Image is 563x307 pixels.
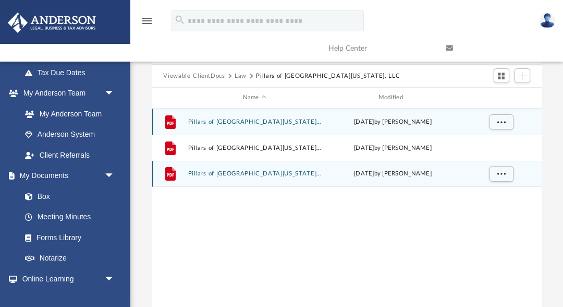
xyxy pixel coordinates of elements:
[156,93,182,102] div: id
[321,28,438,69] a: Help Center
[163,72,225,81] button: Viewable-ClientDocs
[7,166,125,186] a: My Documentsarrow_drop_down
[515,68,530,83] button: Add
[15,62,130,83] a: Tax Due Dates
[494,68,509,83] button: Switch to Grid View
[7,83,125,104] a: My Anderson Teamarrow_drop_down
[15,207,125,228] a: Meeting Minutes
[540,13,555,28] img: User Pic
[104,166,125,187] span: arrow_drop_down
[15,103,120,124] a: My Anderson Team
[7,268,125,289] a: Online Learningarrow_drop_down
[326,117,459,126] div: [DATE] by [PERSON_NAME]
[141,20,153,27] a: menu
[15,227,120,248] a: Forms Library
[104,268,125,290] span: arrow_drop_down
[187,93,321,102] div: Name
[256,72,400,81] button: Pillars of [GEOGRAPHIC_DATA][US_STATE], LLC
[464,93,537,102] div: id
[325,93,459,102] div: Modified
[188,145,321,151] button: Pillars of [GEOGRAPHIC_DATA][US_STATE], LLC - EIN Notice.pdf
[104,83,125,104] span: arrow_drop_down
[15,124,125,145] a: Anderson System
[5,13,99,33] img: Anderson Advisors Platinum Portal
[15,248,125,269] a: Notarize
[489,114,513,129] button: More options
[15,186,120,207] a: Box
[235,72,247,81] button: Law
[141,15,153,27] i: menu
[188,119,321,125] button: Pillars of [GEOGRAPHIC_DATA][US_STATE], LLC - Binder Documents.pdf
[326,169,459,179] div: [DATE] by [PERSON_NAME]
[174,14,186,26] i: search
[326,143,459,152] div: [DATE] by [PERSON_NAME]
[489,166,513,182] button: More options
[188,170,321,177] button: Pillars of [GEOGRAPHIC_DATA][US_STATE], LLC - Filed Articles.pdf
[15,145,125,166] a: Client Referrals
